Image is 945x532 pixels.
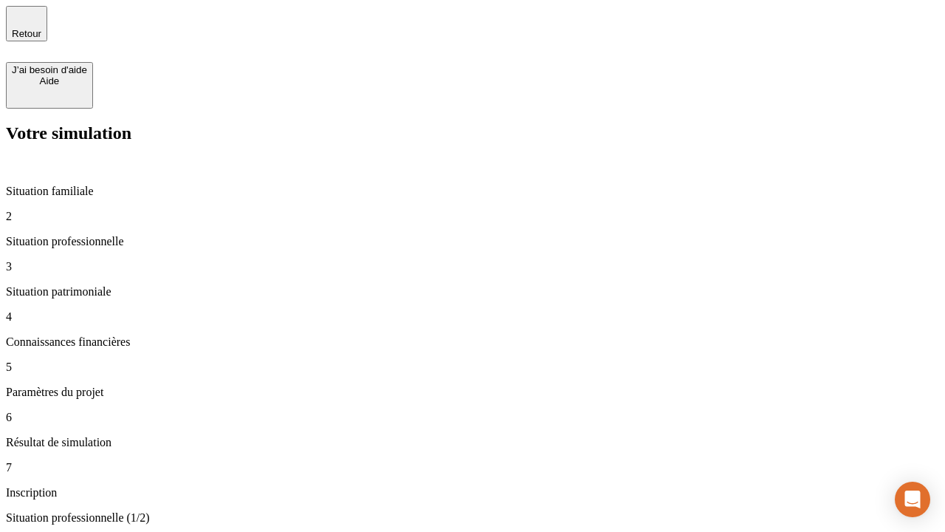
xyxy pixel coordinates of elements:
div: Open Intercom Messenger [895,482,930,517]
h2: Votre simulation [6,123,939,143]
p: Paramètres du projet [6,386,939,399]
p: Situation professionnelle (1/2) [6,511,939,525]
div: J’ai besoin d'aide [12,64,87,75]
p: Connaissances financières [6,335,939,349]
p: 4 [6,310,939,324]
div: Aide [12,75,87,86]
span: Retour [12,28,41,39]
p: Situation professionnelle [6,235,939,248]
button: Retour [6,6,47,41]
p: Résultat de simulation [6,436,939,449]
p: 7 [6,461,939,474]
p: Inscription [6,486,939,499]
p: 2 [6,210,939,223]
p: 3 [6,260,939,273]
p: Situation familiale [6,185,939,198]
p: 6 [6,411,939,424]
p: Situation patrimoniale [6,285,939,299]
p: 5 [6,361,939,374]
button: J’ai besoin d'aideAide [6,62,93,109]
